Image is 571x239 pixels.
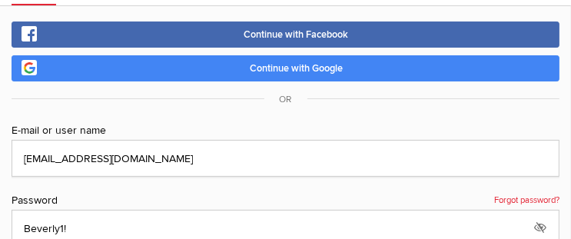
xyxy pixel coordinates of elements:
[12,122,559,140] div: E-mail or user name
[12,140,559,177] input: Email@address.com
[12,55,559,81] a: Continue with Google
[494,192,559,209] a: Forgot password?
[12,22,559,48] a: Continue with Facebook
[250,62,343,75] span: Continue with Google
[264,94,307,105] span: OR
[12,192,559,210] div: Password
[244,28,349,41] span: Continue with Facebook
